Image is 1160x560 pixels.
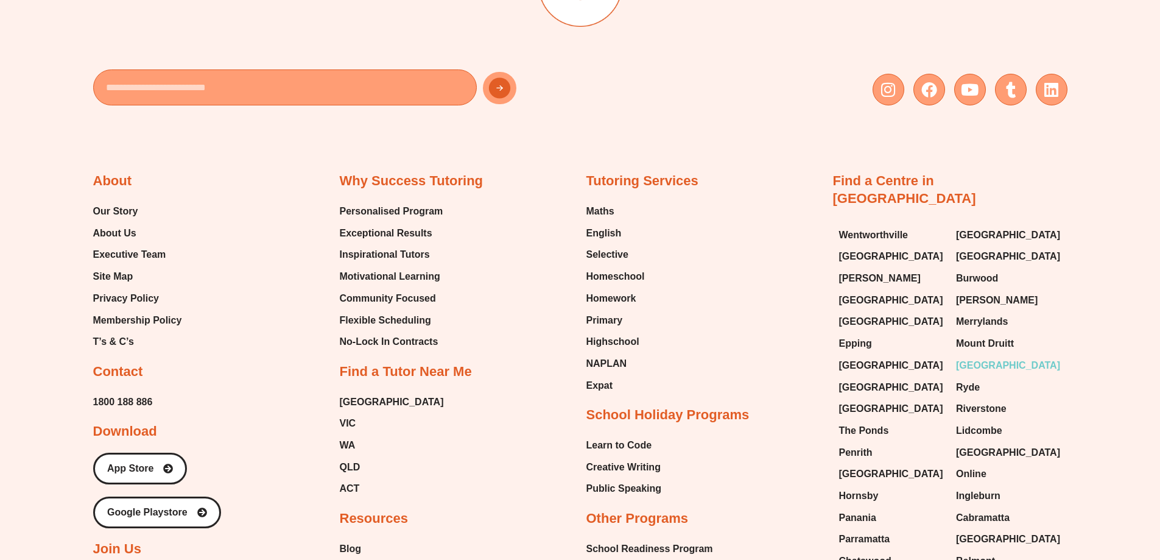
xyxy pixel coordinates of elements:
[93,541,141,558] h2: Join Us
[956,291,1061,310] a: [PERSON_NAME]
[340,414,356,433] span: VIC
[93,268,133,286] span: Site Map
[93,202,182,221] a: Our Story
[839,509,944,527] a: Panania
[340,202,443,221] span: Personalised Program
[586,202,645,221] a: Maths
[839,356,943,375] span: [GEOGRAPHIC_DATA]
[956,335,1014,353] span: Mount Druitt
[340,393,444,411] a: [GEOGRAPHIC_DATA]
[839,509,876,527] span: Panania
[93,497,221,528] a: Google Playstore
[839,465,943,483] span: [GEOGRAPHIC_DATA]
[586,458,661,477] span: Creative Writing
[956,356,1061,375] a: [GEOGRAPHIC_DATA]
[340,333,443,351] a: No-Lock In Contracts
[956,444,1061,462] a: [GEOGRAPHIC_DATA]
[586,289,645,308] a: Homework
[586,224,622,243] span: English
[586,268,645,286] a: Homeschool
[839,226,944,244] a: Wentworthville
[107,464,153,473] span: App Store
[340,246,430,264] span: Inspirational Tutors
[839,269,921,288] span: [PERSON_NAME]
[956,291,1038,310] span: [PERSON_NAME]
[833,173,976,206] a: Find a Centre in [GEOGRAPHIC_DATA]
[956,465,1061,483] a: Online
[956,509,1061,527] a: Cabramatta
[340,289,443,308] a: Community Focused
[839,487,879,505] span: Hornsby
[586,333,645,351] a: Highschool
[93,333,134,351] span: T’s & C’s
[586,311,623,330] span: Primary
[340,414,444,433] a: VIC
[586,377,645,395] a: Expat
[839,530,890,548] span: Parramatta
[956,313,1061,331] a: Merrylands
[93,172,132,190] h2: About
[340,224,443,243] a: Exceptional Results
[586,406,750,424] h2: School Holiday Programs
[340,458,444,477] a: QLD
[93,289,182,308] a: Privacy Policy
[839,378,943,397] span: [GEOGRAPHIC_DATA]
[839,422,944,440] a: The Ponds
[956,378,980,397] span: Ryde
[340,480,444,498] a: ACT
[340,289,436,308] span: Community Focused
[586,224,645,243] a: English
[586,246,628,264] span: Selective
[586,355,627,373] span: NAPLAN
[93,246,182,264] a: Executive Team
[93,453,187,484] a: App Store
[839,465,944,483] a: [GEOGRAPHIC_DATA]
[839,356,944,375] a: [GEOGRAPHIC_DATA]
[586,436,662,455] a: Learn to Code
[340,458,360,477] span: QLD
[839,313,943,331] span: [GEOGRAPHIC_DATA]
[839,291,943,310] span: [GEOGRAPHIC_DATA]
[586,540,713,558] a: School Readiness Program
[839,444,944,462] a: Penrith
[93,423,157,441] h2: Download
[340,540,362,558] span: Blog
[956,313,1008,331] span: Merrylands
[956,422,1061,440] a: Lidcombe
[340,224,432,243] span: Exceptional Results
[956,400,1007,418] span: Riverstone
[93,268,182,286] a: Site Map
[956,487,1061,505] a: Ingleburn
[586,202,614,221] span: Maths
[956,400,1061,418] a: Riverstone
[93,224,136,243] span: About Us
[839,378,944,397] a: [GEOGRAPHIC_DATA]
[586,510,689,528] h2: Other Programs
[586,311,645,330] a: Primary
[340,172,483,190] h2: Why Success Tutoring
[839,247,943,266] span: [GEOGRAPHIC_DATA]
[956,465,986,483] span: Online
[586,436,652,455] span: Learn to Code
[956,444,1060,462] span: [GEOGRAPHIC_DATA]
[956,487,1000,505] span: Ingleburn
[839,291,944,310] a: [GEOGRAPHIC_DATA]
[586,355,645,373] a: NAPLAN
[340,510,409,528] h2: Resources
[93,311,182,330] span: Membership Policy
[340,540,485,558] a: Blog
[586,289,636,308] span: Homework
[956,247,1061,266] a: [GEOGRAPHIC_DATA]
[586,172,698,190] h2: Tutoring Services
[957,422,1160,560] iframe: Chat Widget
[586,333,639,351] span: Highschool
[586,246,645,264] a: Selective
[839,487,944,505] a: Hornsby
[93,69,574,112] form: New Form
[586,480,662,498] a: Public Speaking
[956,226,1060,244] span: [GEOGRAPHIC_DATA]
